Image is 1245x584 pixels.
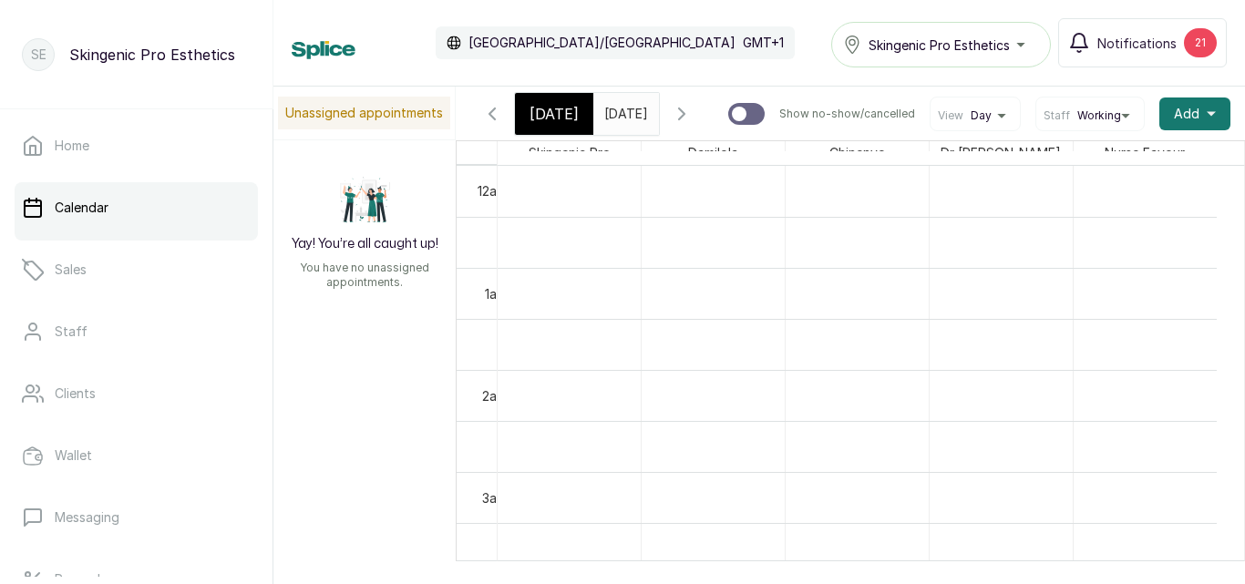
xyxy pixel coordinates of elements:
div: 1am [481,284,510,303]
p: Calendar [55,199,108,217]
span: Add [1174,105,1199,123]
p: SE [31,46,46,64]
p: Sales [55,261,87,279]
div: 21 [1184,28,1217,57]
a: Staff [15,306,258,357]
span: Working [1077,108,1121,123]
p: GMT+1 [743,34,784,52]
button: Notifications21 [1058,18,1227,67]
span: [DATE] [530,103,579,125]
p: Show no-show/cancelled [779,107,915,121]
span: Day [971,108,992,123]
a: Wallet [15,430,258,481]
p: Messaging [55,508,119,527]
span: Staff [1044,108,1070,123]
span: Skingenic Pro Esthetics [869,36,1010,55]
button: Add [1159,97,1230,130]
p: Clients [55,384,96,403]
button: Skingenic Pro Esthetics [831,22,1051,67]
span: Nurse Favour [1101,141,1188,164]
a: Home [15,120,258,171]
p: You have no unassigned appointments. [284,261,445,290]
button: StaffWorking [1044,108,1137,123]
p: Unassigned appointments [278,97,450,129]
h2: Yay! You’re all caught up! [292,235,438,253]
span: Chinenye [826,141,889,164]
p: Wallet [55,446,92,465]
p: Home [55,137,89,155]
div: 2am [478,386,510,405]
a: Clients [15,368,258,419]
div: 12am [474,181,510,200]
span: Notifications [1097,34,1177,53]
span: View [938,108,963,123]
span: Dr [PERSON_NAME] [937,141,1065,164]
button: ViewDay [938,108,1013,123]
span: Skingenic Pro [525,141,614,164]
p: [GEOGRAPHIC_DATA]/[GEOGRAPHIC_DATA] [468,34,736,52]
a: Calendar [15,182,258,233]
a: Sales [15,244,258,295]
p: Skingenic Pro Esthetics [69,44,235,66]
div: 3am [478,488,510,507]
p: Staff [55,323,87,341]
span: Damilola [684,141,742,164]
div: [DATE] [515,93,593,135]
a: Messaging [15,492,258,543]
